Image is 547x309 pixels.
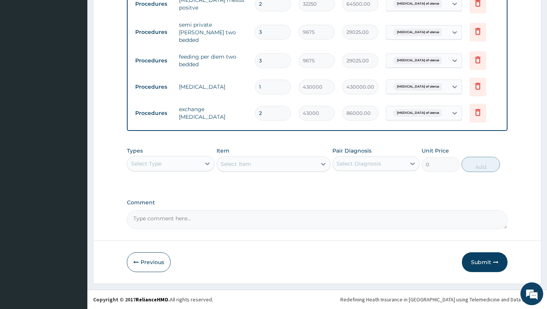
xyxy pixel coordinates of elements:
textarea: Type your message and hit 'Enter' [4,208,145,234]
label: Item [217,147,229,154]
span: [MEDICAL_DATA] of uterus [393,83,443,91]
div: Select Type [131,160,161,167]
td: Procedures [131,106,175,120]
span: [MEDICAL_DATA] of uterus [393,109,443,117]
td: exchange [MEDICAL_DATA] [175,102,251,124]
td: Procedures [131,80,175,94]
label: Pair Diagnosis [332,147,372,154]
a: RelianceHMO [136,296,168,303]
div: Redefining Heath Insurance in [GEOGRAPHIC_DATA] using Telemedicine and Data Science! [340,296,541,303]
div: Select Diagnosis [337,160,381,167]
label: Unit Price [422,147,449,154]
button: Add [462,157,500,172]
td: Procedures [131,25,175,39]
td: Procedures [131,54,175,68]
button: Previous [127,252,171,272]
div: Minimize live chat window [125,4,143,22]
label: Types [127,148,143,154]
div: Chat with us now [40,43,128,53]
strong: Copyright © 2017 . [93,296,170,303]
span: [MEDICAL_DATA] of uterus [393,57,443,64]
td: feeding per diem two bedded [175,49,251,72]
td: [MEDICAL_DATA] [175,79,251,94]
img: d_794563401_company_1708531726252_794563401 [14,38,31,57]
label: Comment [127,199,507,206]
span: We're online! [44,96,105,173]
button: Submit [462,252,507,272]
span: [MEDICAL_DATA] of uterus [393,29,443,36]
td: semi private [PERSON_NAME] two bedded [175,17,251,48]
footer: All rights reserved. [87,290,547,309]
